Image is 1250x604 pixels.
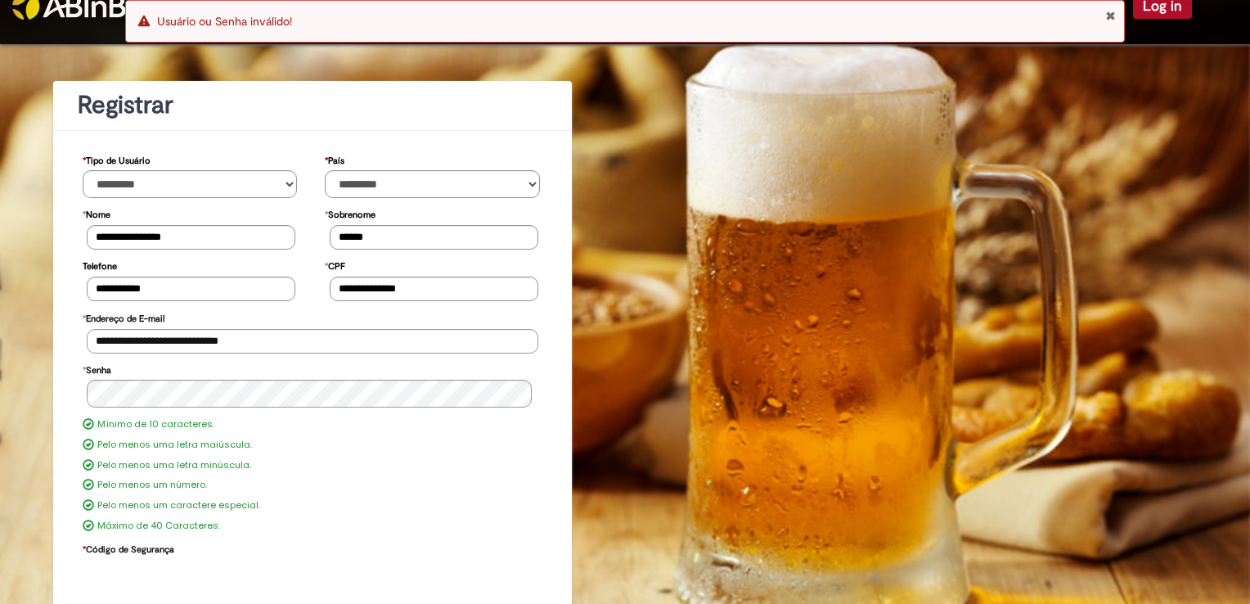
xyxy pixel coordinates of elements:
[325,253,345,277] label: CPF
[97,499,260,512] label: Pelo menos um caractere especial.
[83,536,174,560] label: Código de Segurança
[1105,9,1116,22] button: Close Notification
[97,479,207,492] label: Pelo menos um número.
[83,357,111,381] label: Senha
[97,439,252,452] label: Pelo menos uma letra maiúscula.
[78,92,547,119] h1: Registrar
[83,305,164,329] label: Endereço de E-mail
[83,253,117,277] label: Telefone
[97,418,214,431] label: Mínimo de 10 caracteres.
[325,147,344,171] label: País
[97,459,251,472] label: Pelo menos uma letra minúscula.
[157,14,292,29] span: Usuário ou Senha inválido!
[83,147,151,171] label: Tipo de Usuário
[83,201,110,225] label: Nome
[325,201,375,225] label: Sobrenome
[97,520,220,533] label: Máximo de 40 Caracteres.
